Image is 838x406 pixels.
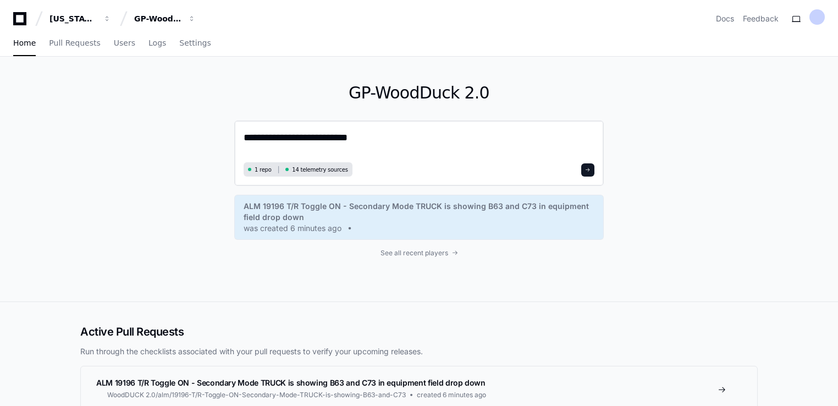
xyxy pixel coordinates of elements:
span: See all recent players [381,249,448,257]
button: [US_STATE] Pacific [45,9,115,29]
span: Home [13,40,36,46]
h2: Active Pull Requests [80,324,758,339]
span: WoodDUCK 2.0/alm/19196-T/R-Toggle-ON-Secondary-Mode-TRUCK-is-showing-B63-and-C73 [107,391,406,399]
button: GP-WoodDuck 2.0 [130,9,200,29]
a: ALM 19196 T/R Toggle ON - Secondary Mode TRUCK is showing B63 and C73 in equipment field drop dow... [244,201,594,234]
span: Pull Requests [49,40,100,46]
div: GP-WoodDuck 2.0 [134,13,181,24]
div: [US_STATE] Pacific [49,13,97,24]
span: was created 6 minutes ago [244,223,341,234]
a: Settings [179,31,211,56]
span: ALM 19196 T/R Toggle ON - Secondary Mode TRUCK is showing B63 and C73 in equipment field drop down [96,378,486,387]
span: created 6 minutes ago [417,391,486,399]
a: Users [114,31,135,56]
button: Feedback [743,13,779,24]
a: Home [13,31,36,56]
a: See all recent players [234,249,604,257]
p: Run through the checklists associated with your pull requests to verify your upcoming releases. [80,346,758,357]
span: 1 repo [255,166,272,174]
a: Pull Requests [49,31,100,56]
span: Logs [148,40,166,46]
span: 14 telemetry sources [292,166,348,174]
span: Settings [179,40,211,46]
a: Logs [148,31,166,56]
span: ALM 19196 T/R Toggle ON - Secondary Mode TRUCK is showing B63 and C73 in equipment field drop down [244,201,594,223]
h1: GP-WoodDuck 2.0 [234,83,604,103]
span: Users [114,40,135,46]
a: Docs [716,13,734,24]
